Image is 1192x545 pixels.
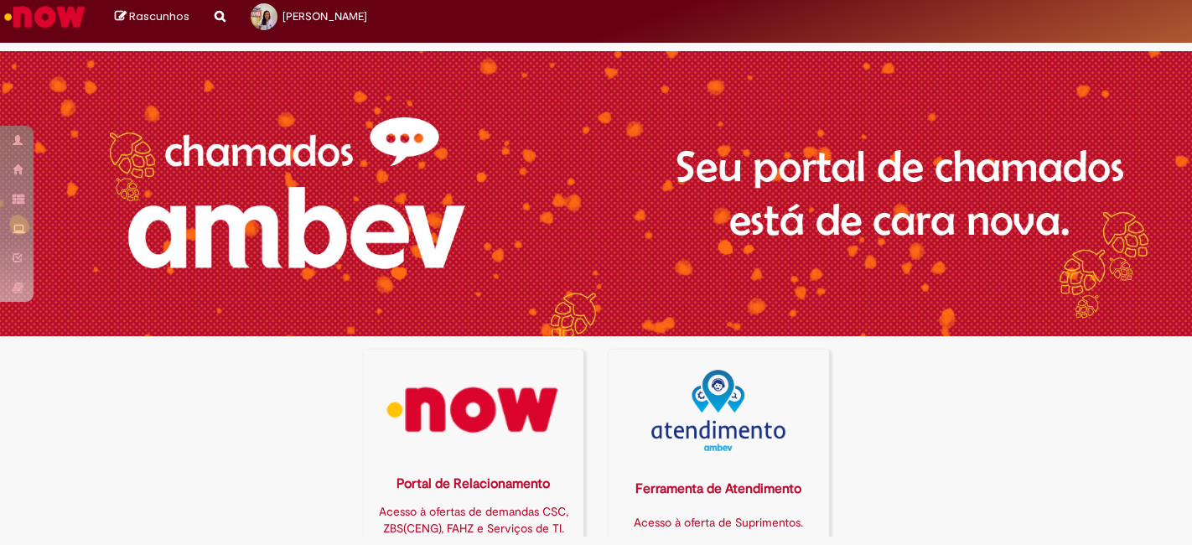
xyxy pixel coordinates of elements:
span: [PERSON_NAME] [282,9,367,23]
div: Ferramenta de Atendimento [619,480,819,499]
span: Rascunhos [129,8,189,24]
div: Portal de Relacionamento [374,475,574,494]
img: logo_now.png [374,370,573,451]
div: Acesso à oferta de Suprimentos. [619,514,819,531]
a: Rascunhos [115,9,189,25]
div: Acesso à ofertas de demandas CSC, ZBS(CENG), FAHZ e Serviços de TI. [374,503,574,537]
img: logo_atentdimento.png [651,370,785,451]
